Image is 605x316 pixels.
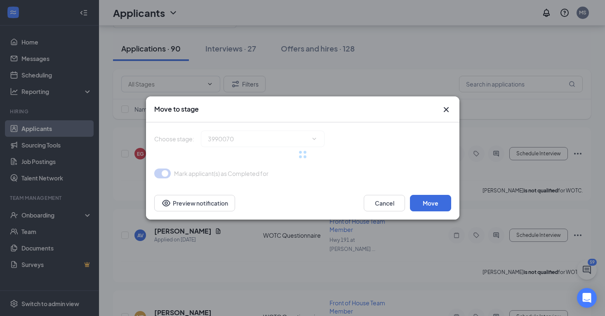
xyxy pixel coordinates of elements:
[410,195,451,211] button: Move
[441,105,451,115] button: Close
[161,198,171,208] svg: Eye
[364,195,405,211] button: Cancel
[154,105,199,114] h3: Move to stage
[441,105,451,115] svg: Cross
[577,288,597,308] div: Open Intercom Messenger
[154,195,235,211] button: Preview notificationEye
